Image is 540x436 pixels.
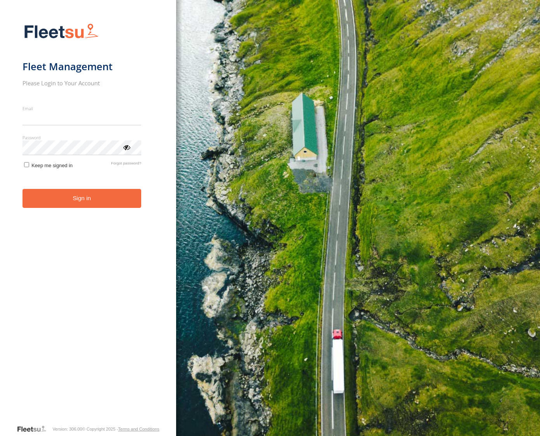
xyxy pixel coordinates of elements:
span: Keep me signed in [31,163,73,168]
div: ViewPassword [123,143,130,151]
h1: Fleet Management [22,60,142,73]
a: Forgot password? [111,161,141,168]
img: Fleetsu [22,22,100,42]
a: Visit our Website [17,425,52,433]
a: Terms and Conditions [118,427,159,431]
div: © Copyright 2025 - [82,427,159,431]
form: main [22,19,154,424]
h2: Please Login to Your Account [22,79,142,87]
input: Keep me signed in [24,162,29,167]
label: Email [22,106,142,111]
label: Password [22,135,142,140]
button: Sign in [22,189,142,208]
div: Version: 306.00 [52,427,82,431]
